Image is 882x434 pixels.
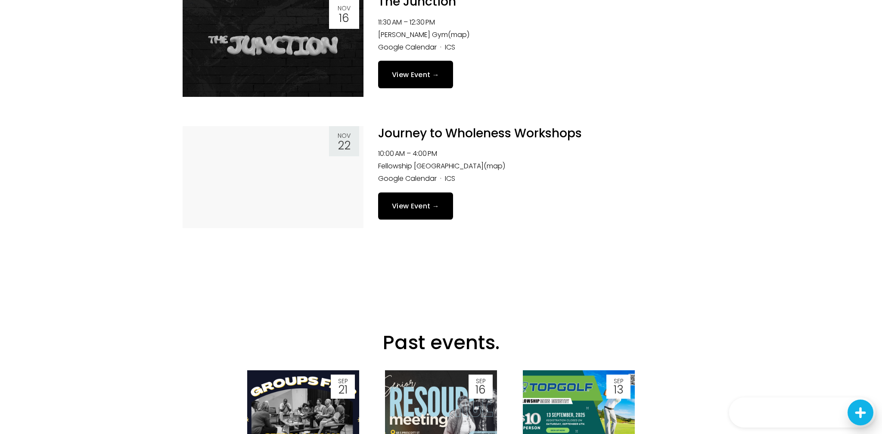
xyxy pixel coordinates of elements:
[608,384,629,395] span: 13
[378,192,453,220] a: View Event →
[332,378,354,384] span: Sep
[470,378,491,384] span: Sep
[378,61,453,88] a: View Event →
[608,378,629,384] span: Sep
[332,12,357,24] div: 16
[378,125,582,142] a: Journey to Wholeness Workshops
[378,149,405,158] time: 10:00 AM
[378,174,437,183] a: Google Calendar
[413,149,437,158] time: 4:00 PM
[378,42,437,52] a: Google Calendar
[332,133,357,139] div: Nov
[484,161,505,171] a: (map)
[378,29,699,41] li: [PERSON_NAME] Gym
[410,17,435,27] time: 12:30 PM
[378,160,699,173] li: Fellowship [GEOGRAPHIC_DATA]
[247,330,635,355] h2: Past events.
[332,140,357,151] div: 22
[470,384,491,395] span: 16
[332,384,354,395] span: 21
[445,42,455,52] a: ICS
[445,174,455,183] a: ICS
[448,30,469,40] a: (map)
[378,17,402,27] time: 11:30 AM
[332,5,357,11] div: Nov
